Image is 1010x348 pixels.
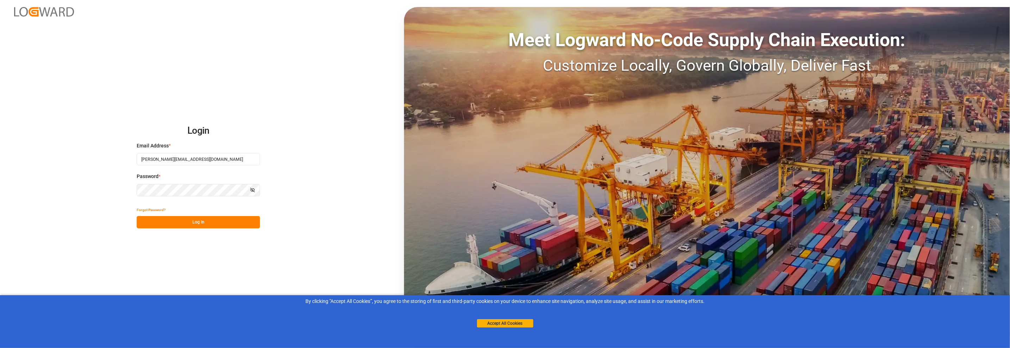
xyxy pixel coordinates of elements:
input: Enter your email [137,153,260,165]
div: Customize Locally, Govern Globally, Deliver Fast [404,54,1010,77]
button: Forgot Password? [137,204,166,216]
span: Password [137,173,159,180]
img: Logward_new_orange.png [14,7,74,17]
h2: Login [137,120,260,142]
div: Meet Logward No-Code Supply Chain Execution: [404,26,1010,54]
button: Log In [137,216,260,228]
button: Accept All Cookies [477,319,533,328]
div: By clicking "Accept All Cookies”, you agree to the storing of first and third-party cookies on yo... [5,298,1005,305]
span: Email Address [137,142,169,150]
